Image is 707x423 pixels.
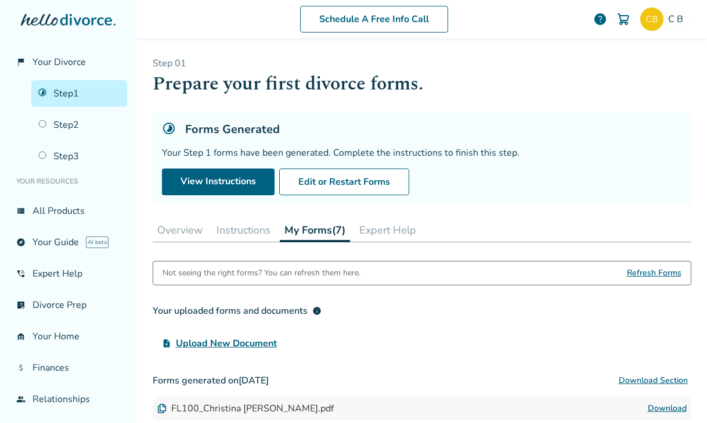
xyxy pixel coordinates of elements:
[16,269,26,278] span: phone_in_talk
[16,332,26,341] span: garage_home
[33,56,86,69] span: Your Divorce
[16,363,26,372] span: attach_money
[9,323,127,350] a: garage_homeYour Home
[153,70,691,98] h1: Prepare your first divorce forms.
[627,261,681,285] span: Refresh Forms
[9,49,127,76] a: flag_2Your Divorce
[157,402,334,415] div: FL100_Christina [PERSON_NAME].pdf
[162,339,171,348] span: upload_file
[16,395,26,404] span: group
[9,198,127,224] a: view_listAll Products
[153,57,691,70] p: Step 0 1
[9,354,127,381] a: attach_moneyFinances
[153,304,322,318] div: Your uploaded forms and documents
[616,12,630,26] img: Cart
[31,80,127,107] a: Step1
[157,404,167,413] img: Document
[162,146,682,159] div: Your Step 1 forms have been generated. Complete the instructions to finish this step.
[668,13,688,26] span: C B
[649,367,707,423] iframe: Chat Widget
[648,402,687,415] a: Download
[185,121,280,137] h5: Forms Generated
[9,170,127,193] li: Your Resources
[176,336,277,350] span: Upload New Document
[593,12,607,26] a: help
[162,169,275,195] a: View Instructions
[212,218,275,242] button: Instructions
[640,8,663,31] img: cbfoureleven@gmail.com
[16,58,26,67] span: flag_2
[163,261,360,285] div: Not seeing the right forms? You can refresh them here.
[16,300,26,310] span: list_alt_check
[16,238,26,247] span: explore
[16,206,26,216] span: view_list
[355,218,421,242] button: Expert Help
[153,218,207,242] button: Overview
[312,306,322,316] span: info
[279,169,409,195] button: Edit or Restart Forms
[9,386,127,413] a: groupRelationships
[153,369,691,392] h3: Forms generated on [DATE]
[9,229,127,256] a: exploreYour GuideAI beta
[31,112,127,138] a: Step2
[9,260,127,287] a: phone_in_talkExpert Help
[31,143,127,170] a: Step3
[86,236,109,248] span: AI beta
[9,292,127,318] a: list_alt_checkDivorce Prep
[300,6,448,33] a: Schedule A Free Info Call
[615,369,691,392] button: Download Section
[280,218,350,242] button: My Forms(7)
